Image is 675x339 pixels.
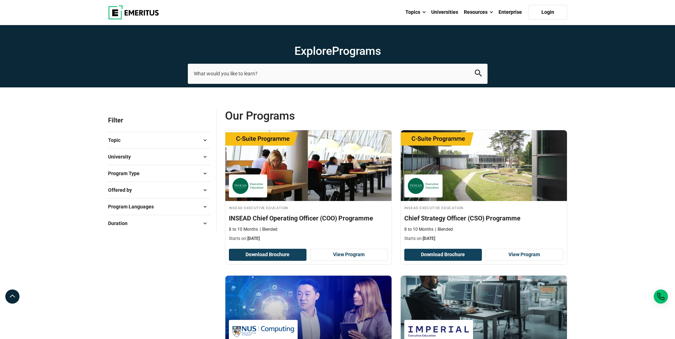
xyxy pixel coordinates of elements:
[108,153,136,161] span: University
[229,236,388,242] p: Starts on:
[528,5,567,20] a: Login
[225,130,392,246] a: Leadership Course by INSEAD Executive Education - October 14, 2025 INSEAD Executive Education INS...
[332,44,381,58] span: Programs
[310,249,388,261] a: View Program
[475,71,482,78] a: search
[108,201,210,212] button: Program Languages
[260,226,277,232] p: Blended
[108,186,137,194] span: Offered by
[232,178,264,194] img: INSEAD Executive Education
[229,226,258,232] p: 8 to 10 Months
[404,226,433,232] p: 8 to 10 Months
[108,168,210,179] button: Program Type
[229,249,307,261] button: Download Brochure
[225,130,392,201] img: INSEAD Chief Operating Officer (COO) Programme | Online Leadership Course
[401,130,567,201] img: Chief Strategy Officer (CSO) Programme | Online Leadership Course
[108,151,210,162] button: University
[404,205,563,211] h4: INSEAD Executive Education
[108,219,133,227] span: Duration
[401,130,567,246] a: Leadership Course by INSEAD Executive Education - October 14, 2025 INSEAD Executive Education INS...
[404,249,482,261] button: Download Brochure
[229,214,388,223] h4: INSEAD Chief Operating Officer (COO) Programme
[404,214,563,223] h4: Chief Strategy Officer (CSO) Programme
[108,109,210,132] p: Filter
[108,136,126,144] span: Topic
[485,249,563,261] a: View Program
[408,178,439,194] img: INSEAD Executive Education
[108,135,210,145] button: Topic
[225,109,396,123] span: Our Programs
[108,203,159,211] span: Program Languages
[229,205,388,211] h4: INSEAD Executive Education
[188,44,488,58] h1: Explore
[435,226,453,232] p: Blended
[108,185,210,195] button: Offered by
[188,64,488,84] input: search-page
[108,169,145,177] span: Program Type
[404,236,563,242] p: Starts on:
[108,218,210,229] button: Duration
[423,236,435,241] span: [DATE]
[247,236,260,241] span: [DATE]
[475,70,482,78] button: search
